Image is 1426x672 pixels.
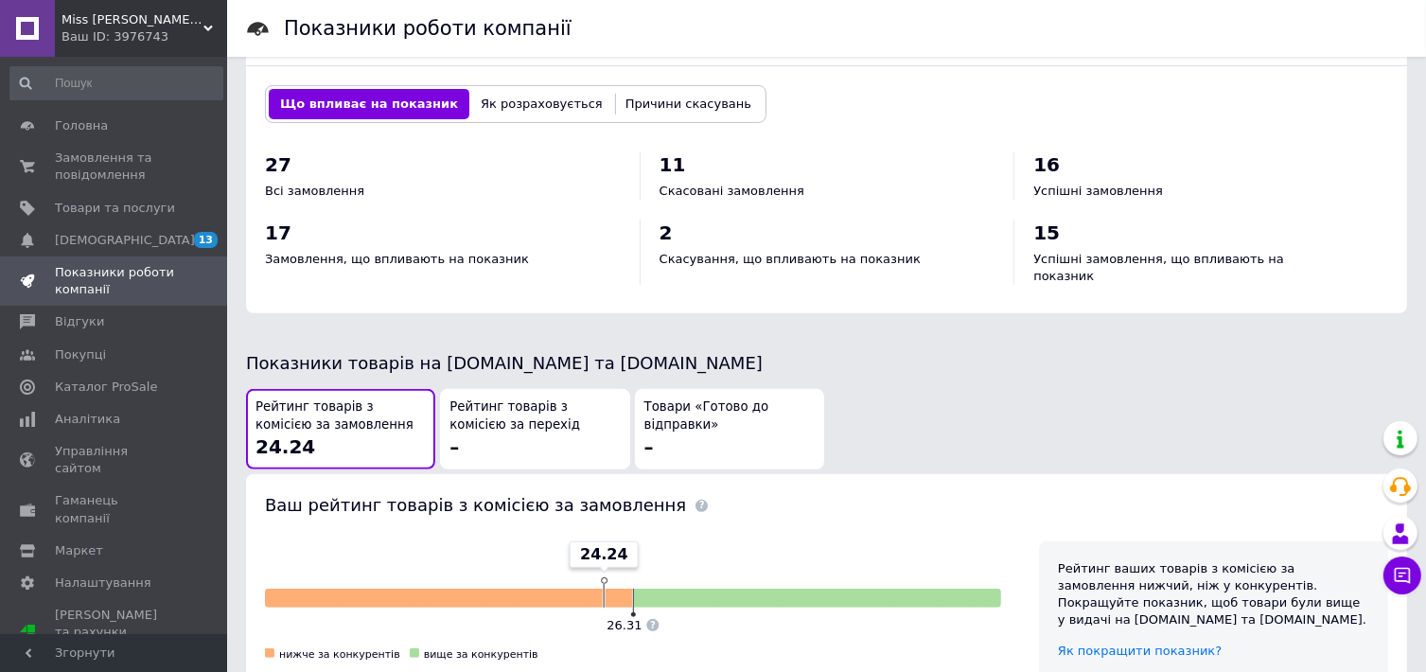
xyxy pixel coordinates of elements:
span: Гаманець компанії [55,492,175,526]
span: Рейтинг товарів з комісією за перехід [449,398,620,433]
span: Успішні замовлення [1033,184,1163,198]
span: вище за конкурентів [424,648,538,661]
h1: Показники роботи компанії [284,17,572,40]
span: Замовлення та повідомлення [55,150,175,184]
span: Показники роботи компанії [55,264,175,298]
button: Як розраховується [469,89,614,119]
span: 16 [1033,153,1060,176]
span: Замовлення, що впливають на показник [265,252,529,266]
span: 24.24 [255,435,315,458]
span: 2 [660,221,673,244]
span: Товари та послуги [55,200,175,217]
span: Показники товарів на [DOMAIN_NAME] та [DOMAIN_NAME] [246,353,763,373]
span: 13 [194,232,218,248]
span: Відгуки [55,313,104,330]
span: Скасування, що впливають на показник [660,252,921,266]
span: Маркет [55,542,103,559]
span: 24.24 [580,544,628,565]
span: – [644,435,654,458]
span: Всі замовлення [265,184,364,198]
span: Аналітика [55,411,120,428]
span: Ваш рейтинг товарів з комісією за замовлення [265,495,686,515]
button: Товари «Готово до відправки»– [635,389,824,469]
button: Чат з покупцем [1383,557,1421,594]
span: Скасовані замовлення [660,184,804,198]
span: Налаштування [55,575,151,592]
span: Покупці [55,346,106,363]
span: Управління сайтом [55,443,175,477]
span: Успішні замовлення, що впливають на показник [1033,252,1284,283]
span: Товари «Готово до відправки» [644,398,815,433]
span: 26.31 [607,618,642,632]
button: Причини скасувань [614,89,763,119]
span: [DEMOGRAPHIC_DATA] [55,232,195,249]
span: [PERSON_NAME] та рахунки [55,607,175,659]
span: Каталог ProSale [55,379,157,396]
span: Miss Bunny 🐰 Дитячий одяг, взуття та аксесуари [62,11,203,28]
span: Рейтинг товарів з комісією за замовлення [255,398,426,433]
span: 15 [1033,221,1060,244]
input: Пошук [9,66,223,100]
span: 11 [660,153,686,176]
span: Головна [55,117,108,134]
button: Що впливає на показник [269,89,469,119]
span: нижче за конкурентів [279,648,400,661]
div: Ваш ID: 3976743 [62,28,227,45]
span: 27 [265,153,291,176]
a: Як покращити показник? [1058,644,1222,658]
div: Рейтинг ваших товарів з комісією за замовлення нижчий, ніж у конкурентів. Покращуйте показник, що... [1058,560,1369,629]
button: Рейтинг товарів з комісією за перехід– [440,389,629,469]
span: 17 [265,221,291,244]
button: Рейтинг товарів з комісією за замовлення24.24 [246,389,435,469]
span: – [449,435,459,458]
